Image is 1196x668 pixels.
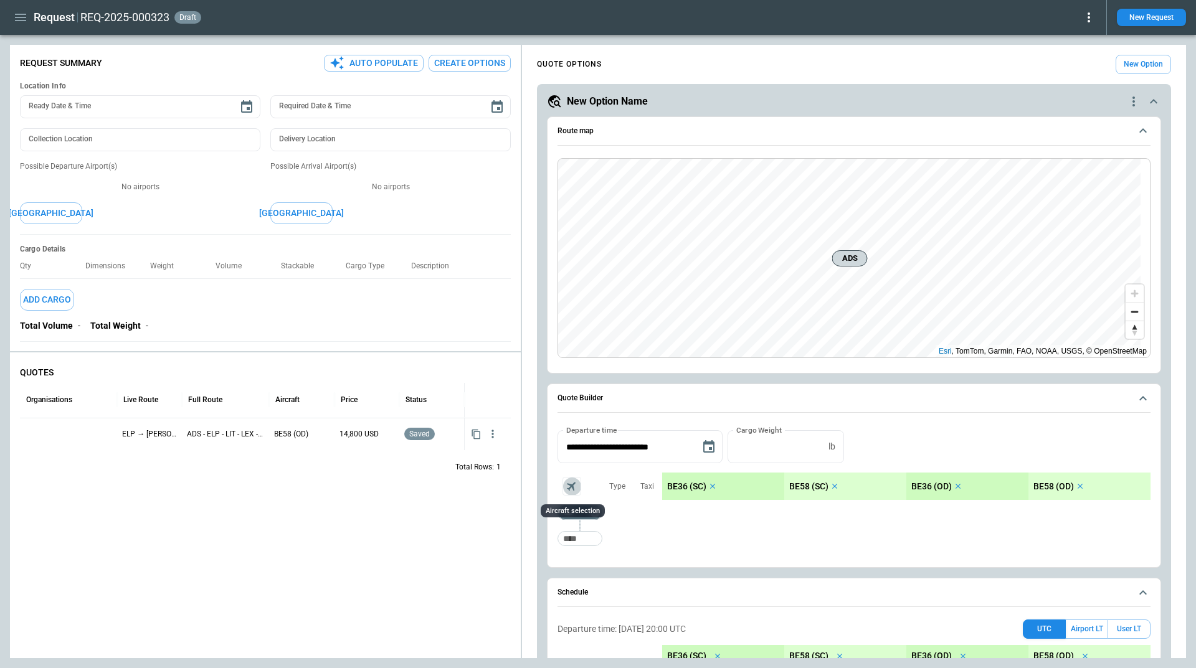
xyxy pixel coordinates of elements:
button: [GEOGRAPHIC_DATA] [270,202,333,224]
h6: Schedule [558,588,588,596]
p: Dimensions [85,261,135,271]
label: Cargo Weight [736,425,782,435]
button: Zoom out [1126,303,1144,321]
p: Weight [150,261,184,271]
p: lb [828,441,835,452]
p: BE58 (OD) [1033,481,1074,492]
p: BE58 (SC) [789,651,828,661]
div: Saved [404,418,459,450]
p: Taxi [640,481,654,492]
p: ADS - ELP - LIT - LEX - ABE - ADS [187,429,264,440]
p: BE58 (SC) [789,481,828,492]
div: Too short [558,531,602,546]
h6: Cargo Details [20,245,511,254]
p: No airports [270,182,511,192]
p: 14,800 USD [339,429,394,440]
div: Price [341,395,358,404]
p: Stackable [281,261,324,271]
p: - [78,321,80,331]
p: Description [411,261,459,271]
canvas: Map [558,159,1141,358]
div: Aircraft [275,395,300,404]
p: Possible Arrival Airport(s) [270,161,511,172]
p: BE36 (SC) [667,651,706,661]
p: Total Volume [20,321,73,331]
button: UTC [1023,619,1066,639]
button: New Option [1116,55,1171,74]
h6: Location Info [20,82,511,91]
button: Reset bearing to north [1126,321,1144,339]
button: Schedule [558,578,1151,607]
p: Departure time: [DATE] 20:00 UTC [558,624,686,634]
span: Aircraft selection [562,477,581,496]
button: User LT [1108,619,1151,639]
h6: Quote Builder [558,394,603,402]
p: BE58 (OD) [274,429,329,440]
p: Total Rows: [455,462,494,473]
p: Total Weight [90,321,141,331]
div: scrollable content [662,473,1151,500]
p: BE58 (OD) [1033,651,1074,661]
div: Full Route [188,395,222,404]
button: Quote Builder [558,384,1151,413]
p: Qty [20,261,41,271]
h1: Request [34,10,75,25]
button: Copy quote content [468,426,484,442]
button: New Request [1117,9,1186,26]
h4: QUOTE OPTIONS [537,62,602,67]
div: , TomTom, Garmin, FAO, NOAA, USGS, © OpenStreetMap [939,345,1147,357]
label: Departure time [566,425,617,435]
p: 1 [496,462,501,473]
button: Route map [558,117,1151,146]
h2: REQ-2025-000323 [80,10,169,25]
div: Status [406,395,427,404]
button: Create Options [429,55,511,72]
button: Choose date [234,95,259,120]
p: BE36 (OD) [911,481,952,492]
p: QUOTES [20,367,511,378]
button: Zoom in [1126,285,1144,303]
p: Type [609,481,625,492]
span: saved [407,430,432,438]
button: Airport LT [1066,619,1108,639]
div: Organisations [26,395,72,404]
div: Route map [558,158,1151,359]
button: New Option Namequote-option-actions [547,94,1161,109]
p: ELP → ABE [122,429,177,440]
p: BE36 (SC) [667,481,706,492]
p: - [146,321,148,331]
div: Aircraft selection [541,504,605,517]
p: Request Summary [20,58,102,68]
button: Add Cargo [20,289,74,311]
p: Volume [216,261,252,271]
button: [GEOGRAPHIC_DATA] [20,202,82,224]
span: draft [177,13,199,22]
p: Cargo Type [346,261,394,271]
button: Choose date [485,95,510,120]
div: quote-option-actions [1126,94,1141,109]
p: BE36 (OD) [911,651,952,661]
span: ADS [838,252,862,265]
a: Esri [939,347,952,355]
div: Live Route [123,395,158,404]
button: Choose date, selected date is Oct 11, 2025 [696,435,721,459]
h5: New Option Name [567,95,648,108]
div: Quote Builder [558,430,1151,552]
button: Auto Populate [324,55,424,72]
h6: Route map [558,127,594,135]
p: No airports [20,182,260,192]
p: Possible Departure Airport(s) [20,161,260,172]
